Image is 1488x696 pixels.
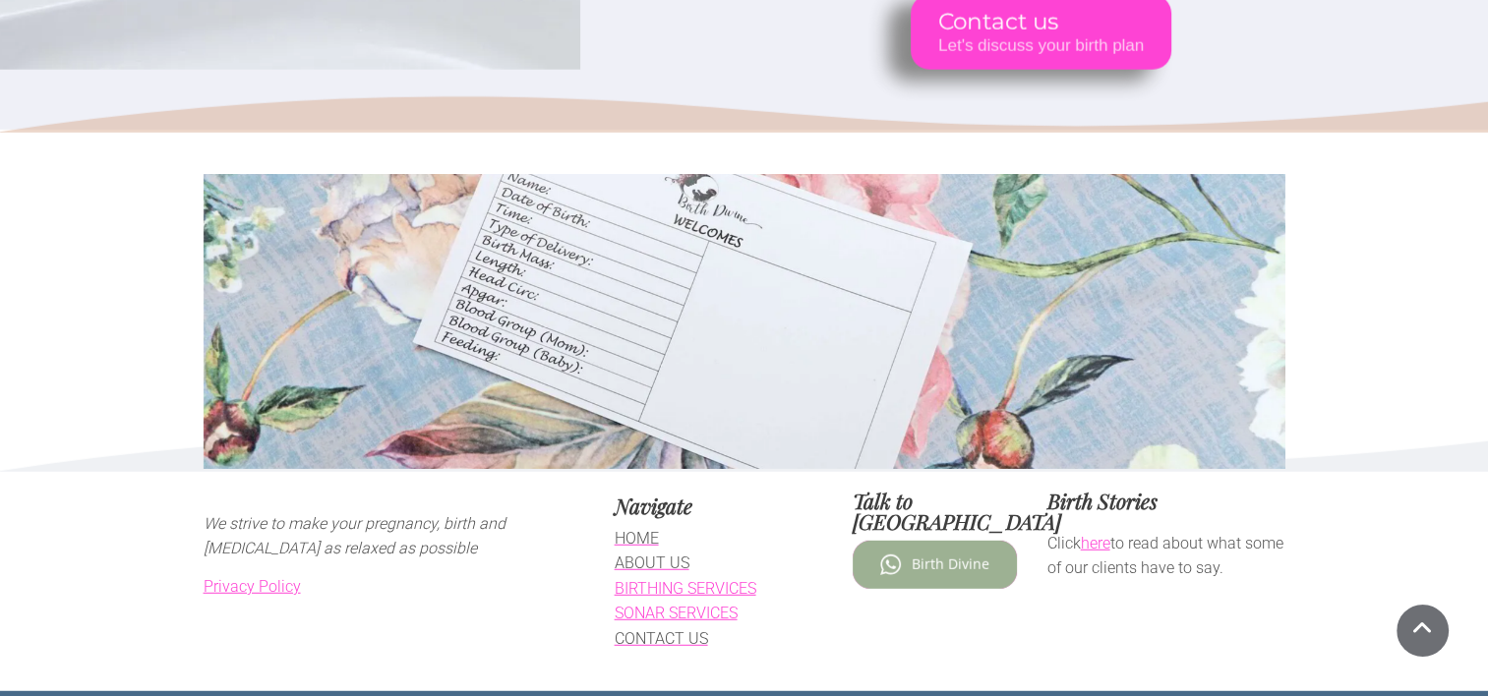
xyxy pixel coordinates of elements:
span: Contact us [938,9,1144,36]
span: Click to read about what some of our clients have to say. [1047,534,1283,578]
a: HOME [615,529,659,548]
a: here [1081,534,1110,552]
a: ABOUT US [615,553,689,572]
a: BIRTHING SERVICES [615,579,756,598]
span: Birth Stories [1047,487,1158,514]
a: CONTACT US [615,629,708,648]
span: Birth Divine [912,556,989,573]
a: Scroll To Top [1397,605,1449,657]
span: Let's discuss your birth plan [938,36,1144,56]
span: We strive to make your pregnancy, birth and [MEDICAL_DATA] as relaxed as possible [204,514,506,558]
a: Privacy Policy [204,577,301,596]
a: SONAR SERVICES [615,604,738,622]
span: Talk to [GEOGRAPHIC_DATA] [853,487,1061,535]
a: Birth Divine [853,541,1017,589]
span: Navigate [615,492,692,519]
